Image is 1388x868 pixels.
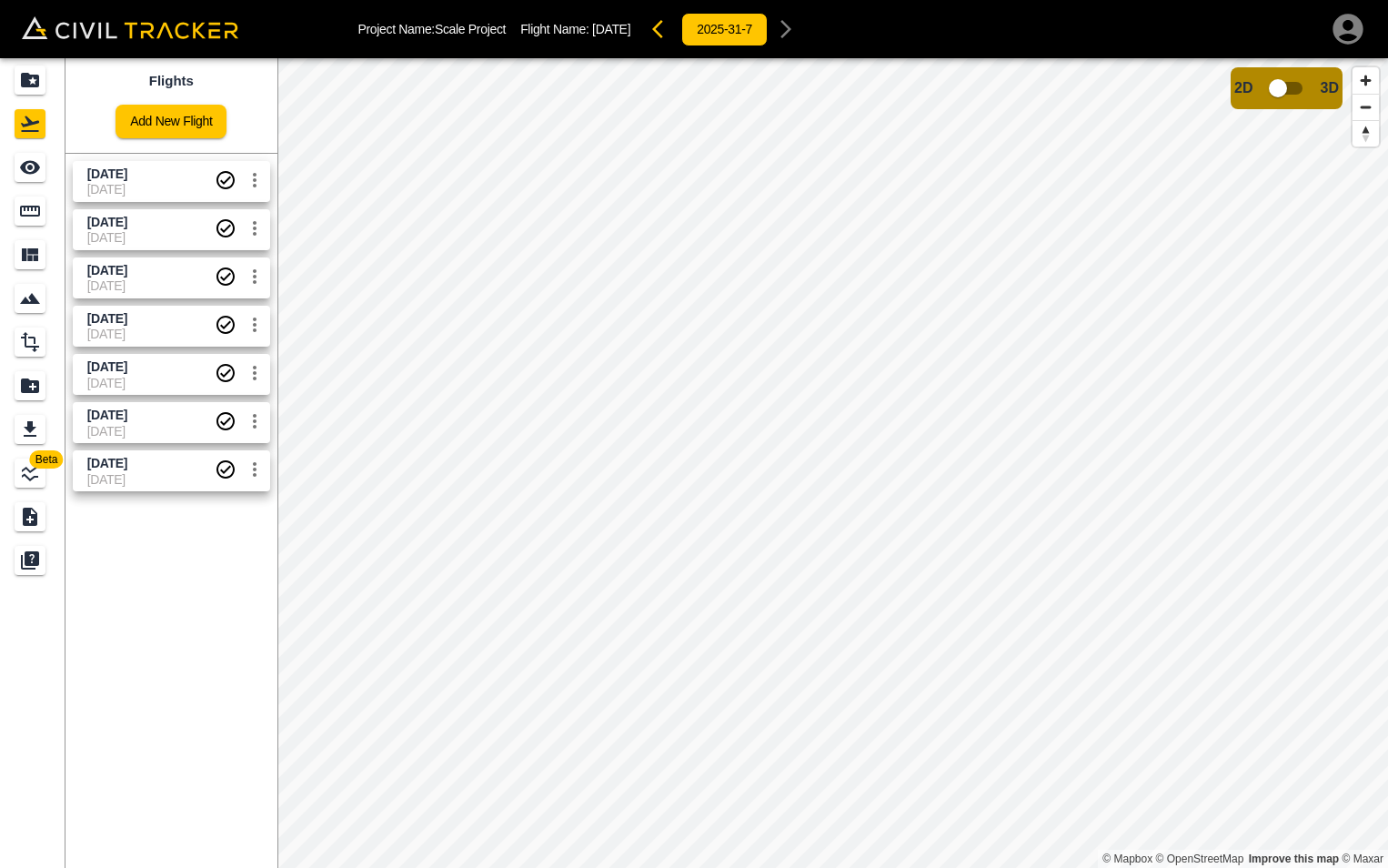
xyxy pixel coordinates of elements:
a: Mapbox [1102,853,1152,865]
button: Zoom in [1353,67,1379,94]
button: Zoom out [1353,94,1379,120]
a: OpenStreetMap [1156,853,1244,865]
a: Maxar [1342,853,1383,865]
span: 3D [1321,80,1339,96]
button: 2025-31-7 [681,13,768,46]
a: Map feedback [1249,853,1339,865]
p: Project Name: Scale Project [358,22,507,36]
span: 2D [1234,80,1252,96]
img: Civil Tracker [22,16,238,39]
button: Reset bearing to north [1353,120,1379,146]
canvas: Map [277,58,1388,868]
span: [DATE] [592,22,630,36]
p: Flight Name: [520,22,630,36]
